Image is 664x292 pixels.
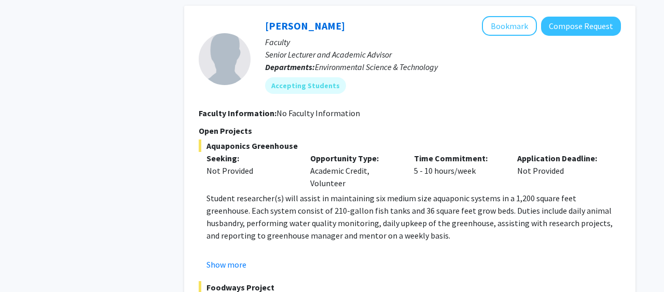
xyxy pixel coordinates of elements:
span: Environmental Science & Technology [315,62,438,72]
div: Academic Credit, Volunteer [302,152,406,189]
button: Compose Request to Jose-Luis Izursa [541,17,621,36]
b: Departments: [265,62,315,72]
button: Add Jose-Luis Izursa to Bookmarks [482,16,537,36]
p: Open Projects [199,124,621,137]
iframe: Chat [8,245,44,284]
p: Student researcher(s) will assist in maintaining six medium size aquaponic systems in a 1,200 squ... [206,192,621,242]
mat-chip: Accepting Students [265,77,346,94]
a: [PERSON_NAME] [265,19,345,32]
button: Show more [206,258,246,271]
span: Aquaponics Greenhouse [199,140,621,152]
span: No Faculty Information [276,108,360,118]
p: Opportunity Type: [310,152,398,164]
p: Senior Lecturer and Academic Advisor [265,48,621,61]
div: Not Provided [206,164,295,177]
p: Time Commitment: [414,152,502,164]
div: Not Provided [509,152,613,189]
p: Seeking: [206,152,295,164]
p: Faculty [265,36,621,48]
p: Application Deadline: [517,152,605,164]
b: Faculty Information: [199,108,276,118]
div: 5 - 10 hours/week [406,152,510,189]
